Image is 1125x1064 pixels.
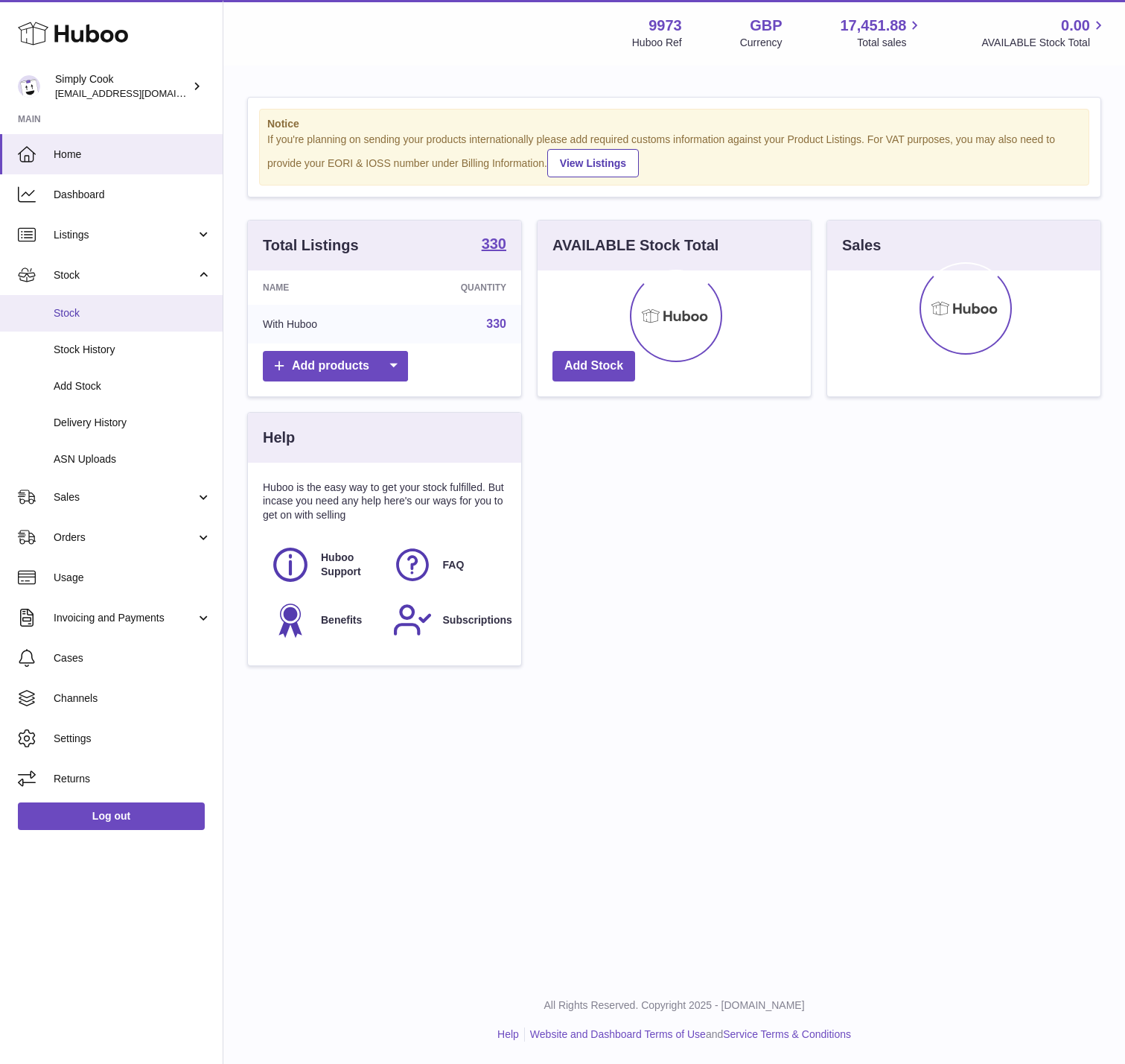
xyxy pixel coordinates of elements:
p: Huboo is the easy way to get your stock fulfilled. But incase you need any help here's our ways f... [263,481,506,523]
strong: Notice [267,117,1081,131]
h3: Sales [842,235,881,256]
a: 330 [486,317,506,330]
a: Website and Dashboard Terms of Use [530,1028,706,1040]
li: and [525,1027,851,1042]
span: Add Stock [54,379,211,393]
span: Dashboard [54,188,211,202]
span: Settings [54,732,211,746]
div: Currency [740,36,783,50]
th: Name [248,270,392,305]
strong: 9973 [648,16,682,36]
a: Add Stock [552,351,635,381]
span: 0.00 [1061,16,1090,36]
span: Orders [54,531,196,545]
strong: 330 [482,236,506,251]
span: Stock [54,268,196,282]
div: Huboo Ref [632,36,682,50]
a: Subscriptions [392,600,500,640]
a: Log out [18,802,205,829]
span: Channels [54,691,211,706]
a: 0.00 AVAILABLE Stock Total [981,16,1107,50]
span: [EMAIL_ADDRESS][DOMAIN_NAME] [55,87,219,99]
span: 17,451.88 [840,16,906,36]
span: Huboo Support [321,551,376,579]
h3: AVAILABLE Stock Total [552,235,718,256]
span: Stock History [54,343,211,357]
span: Subscriptions [443,613,512,627]
span: Cases [54,651,211,665]
a: Service Terms & Conditions [723,1028,851,1040]
td: With Huboo [248,305,392,343]
span: FAQ [443,558,465,572]
a: View Listings [547,149,639,177]
span: Sales [54,490,196,504]
span: AVAILABLE Stock Total [981,36,1107,50]
span: Stock [54,306,211,320]
h3: Total Listings [263,235,359,256]
strong: GBP [750,16,782,36]
span: Home [54,148,211,162]
span: Listings [54,228,196,242]
span: Delivery History [54,416,211,430]
div: If you're planning on sending your products internationally please add required customs informati... [267,133,1081,177]
th: Quantity [392,270,521,305]
a: Help [497,1028,519,1040]
a: FAQ [392,545,500,585]
a: Benefits [270,600,377,640]
span: Total sales [857,36,923,50]
a: Huboo Support [270,545,377,585]
a: 330 [482,236,506,254]
div: Simply Cook [55,72,189,101]
h3: Help [263,428,295,448]
span: ASN Uploads [54,452,211,466]
span: Benefits [321,613,362,627]
p: All Rights Reserved. Copyright 2025 - [DOMAIN_NAME] [235,998,1113,1013]
span: Invoicing and Payments [54,611,196,625]
span: Returns [54,772,211,786]
a: 17,451.88 Total sales [840,16,923,50]
a: Add products [263,351,408,381]
img: tech@simplycook.com [18,75,40,98]
span: Usage [54,571,211,585]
